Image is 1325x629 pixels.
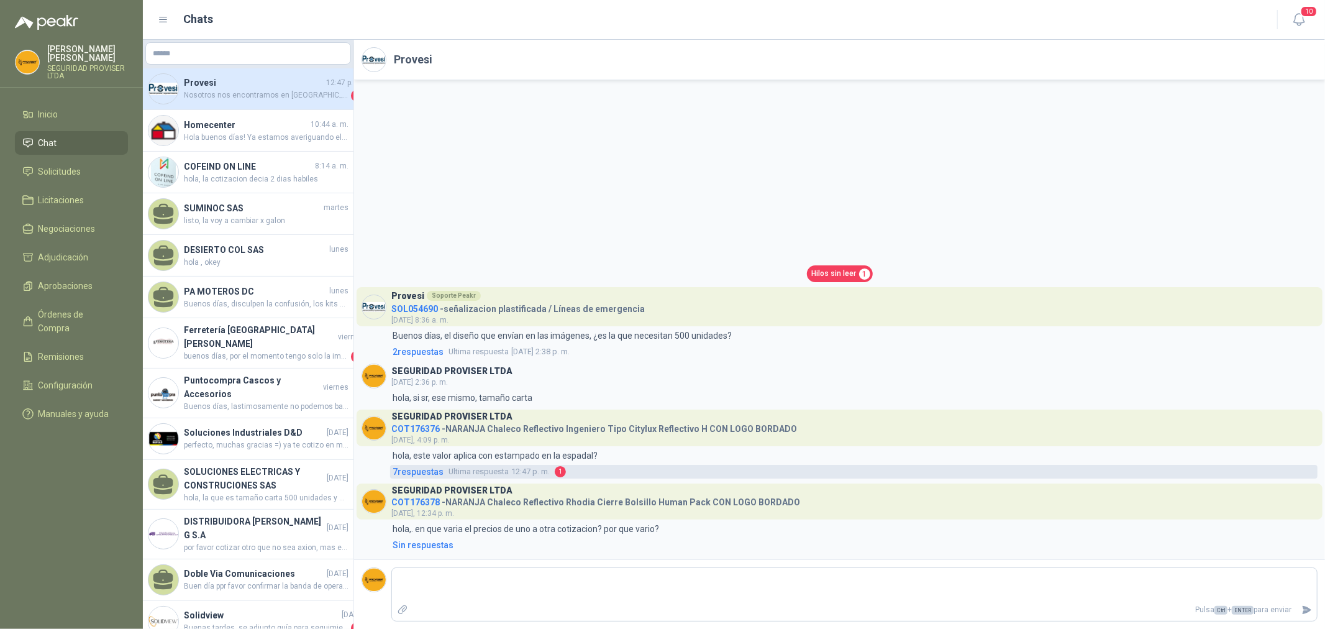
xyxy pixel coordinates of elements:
span: Hola buenos días! Ya estamos averiguando el estado y les confirmamos apenas sepamos. [184,132,348,144]
a: Licitaciones [15,188,128,212]
img: Company Logo [362,416,386,440]
a: Solicitudes [15,160,128,183]
h4: - señalizacion plastificada / Líneas de emergencia [391,301,645,313]
span: lunes [329,244,348,255]
span: SOL054690 [391,304,438,314]
a: Company LogoPuntocompra Cascos y AccesoriosviernesBuenos días, lastimosamente no podemos bajar má... [143,369,353,418]
span: Aprobaciones [39,279,93,293]
span: buenos días, por el momento tengo solo la imagen porque se mandan a fabricar [184,351,348,363]
h3: SEGURIDAD PROVISER LTDA [391,413,512,420]
span: Buenos días, lastimosamente no podemos bajar más el precio, ya tiene un descuento sobre el precio... [184,401,348,413]
h4: Homecenter [184,118,308,132]
a: Órdenes de Compra [15,303,128,340]
a: 7respuestasUltima respuesta12:47 p. m.1 [390,465,1318,479]
a: Adjudicación [15,246,128,269]
img: Company Logo [362,295,386,319]
a: Company LogoHomecenter10:44 a. m.Hola buenos días! Ya estamos averiguando el estado y les confirm... [143,110,353,152]
a: Doble Via Comunicaciones[DATE]Buen día ppr favor confirmar la banda de operación en la que requie... [143,559,353,601]
span: Ctrl [1214,606,1227,615]
span: 10 [1300,6,1318,17]
span: [DATE] [327,568,348,580]
span: Licitaciones [39,193,84,207]
span: Adjudicación [39,250,89,264]
span: [DATE] [327,522,348,534]
h3: SEGURIDAD PROVISER LTDA [391,487,512,494]
span: 7 respuesta s [393,465,444,479]
span: 1 [555,466,566,477]
span: 2 respuesta s [393,345,444,359]
span: 1 [351,90,363,102]
a: Sin respuestas [390,538,1318,552]
h4: Puntocompra Cascos y Accesorios [184,374,321,401]
a: Manuales y ayuda [15,402,128,426]
h4: SUMINOC SAS [184,201,321,215]
a: SOLUCIONES ELECTRICAS Y CONSTRUCIONES SAS[DATE]hola, la que es tamaño carta 500 unidades y una ta... [143,460,353,510]
span: Manuales y ayuda [39,407,109,421]
h3: SEGURIDAD PROVISER LTDA [391,368,512,375]
img: Company Logo [148,378,178,408]
span: viernes [323,382,348,393]
a: Company LogoFerretería [GEOGRAPHIC_DATA][PERSON_NAME]viernesbuenos días, por el momento tengo sol... [143,318,353,369]
img: Company Logo [148,424,178,454]
img: Company Logo [148,328,178,358]
h4: DISTRIBUIDORA [PERSON_NAME] G S.A [184,515,324,542]
a: Remisiones [15,345,128,369]
img: Company Logo [148,116,178,145]
p: SEGURIDAD PROVISER LTDA [47,65,128,80]
span: Chat [39,136,57,150]
a: Hilos sin leer1 [807,265,873,282]
p: [PERSON_NAME] [PERSON_NAME] [47,45,128,62]
p: Pulsa + para enviar [413,599,1297,621]
a: SUMINOC SASmarteslisto, la voy a cambiar x galon [143,193,353,235]
span: COT176376 [391,424,440,434]
span: 1 [859,269,870,280]
span: Nosotros nos encontramos en [GEOGRAPHIC_DATA], el envío demora de 3-4 días más o menos. [184,90,348,102]
a: Company LogoProvesi12:47 p. m.Nosotros nos encontramos en [GEOGRAPHIC_DATA], el envío demora de 3... [143,68,353,110]
h4: - NARANJA Chaleco Reflectivo Rhodia Cierre Bolsillo Human Pack CON LOGO BORDADO [391,494,800,506]
h4: Provesi [184,76,324,90]
a: PA MOTEROS DClunesBuenos días, disculpen la confusión, los kits se encuentran en [GEOGRAPHIC_DATA... [143,277,353,318]
span: lunes [329,285,348,297]
span: martes [324,202,348,214]
img: Logo peakr [15,15,78,30]
span: [DATE] 8:36 a. m. [391,316,448,324]
span: Inicio [39,108,58,121]
span: [DATE] [327,427,348,439]
h4: - NARANJA Chaleco Reflectivo Ingeniero Tipo Citylux Reflectivo H CON LOGO BORDADO [391,421,797,433]
span: Buenos días, disculpen la confusión, los kits se encuentran en [GEOGRAPHIC_DATA], se hace el enví... [184,298,348,310]
span: Ultima respuesta [448,346,509,358]
span: Hilos sin leer [812,268,857,280]
span: ENTER [1232,606,1254,615]
a: DESIERTO COL SASluneshola , okey [143,235,353,277]
h4: DESIERTO COL SAS [184,243,327,257]
a: Company LogoSoluciones Industriales D&D[DATE]perfecto, muchas gracias =) ya te cotizo en material... [143,418,353,460]
h4: SOLUCIONES ELECTRICAS Y CONSTRUCIONES SAS [184,465,324,492]
h1: Chats [184,11,214,28]
span: 1 [351,351,363,363]
p: hola, si sr, ese mismo, tamaño carta [393,391,532,405]
button: 10 [1288,9,1310,31]
img: Company Logo [148,157,178,187]
img: Company Logo [148,74,178,104]
span: [DATE], 12:34 p. m. [391,509,454,518]
h2: Provesi [394,51,432,68]
a: Company LogoCOFEIND ON LINE8:14 a. m.hola, la cotizacion decia 2 dias habiles [143,152,353,193]
span: [DATE] [342,609,363,621]
span: COT176378 [391,497,440,507]
h4: Solidview [184,608,339,622]
h4: Soluciones Industriales D&D [184,426,324,439]
img: Company Logo [362,48,386,71]
h4: Doble Via Comunicaciones [184,567,324,581]
img: Company Logo [362,568,386,592]
span: Remisiones [39,350,84,364]
a: Aprobaciones [15,274,128,298]
span: Solicitudes [39,165,81,178]
a: Chat [15,131,128,155]
div: Soporte Peakr [427,291,481,301]
a: Negociaciones [15,217,128,241]
img: Company Logo [362,490,386,513]
span: Ultima respuesta [448,466,509,478]
a: 2respuestasUltima respuesta[DATE] 2:38 p. m. [390,345,1318,359]
span: [DATE] [327,472,348,484]
span: Buen día ppr favor confirmar la banda de operación en la que requieren los radios UHF o VHF [184,581,348,592]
